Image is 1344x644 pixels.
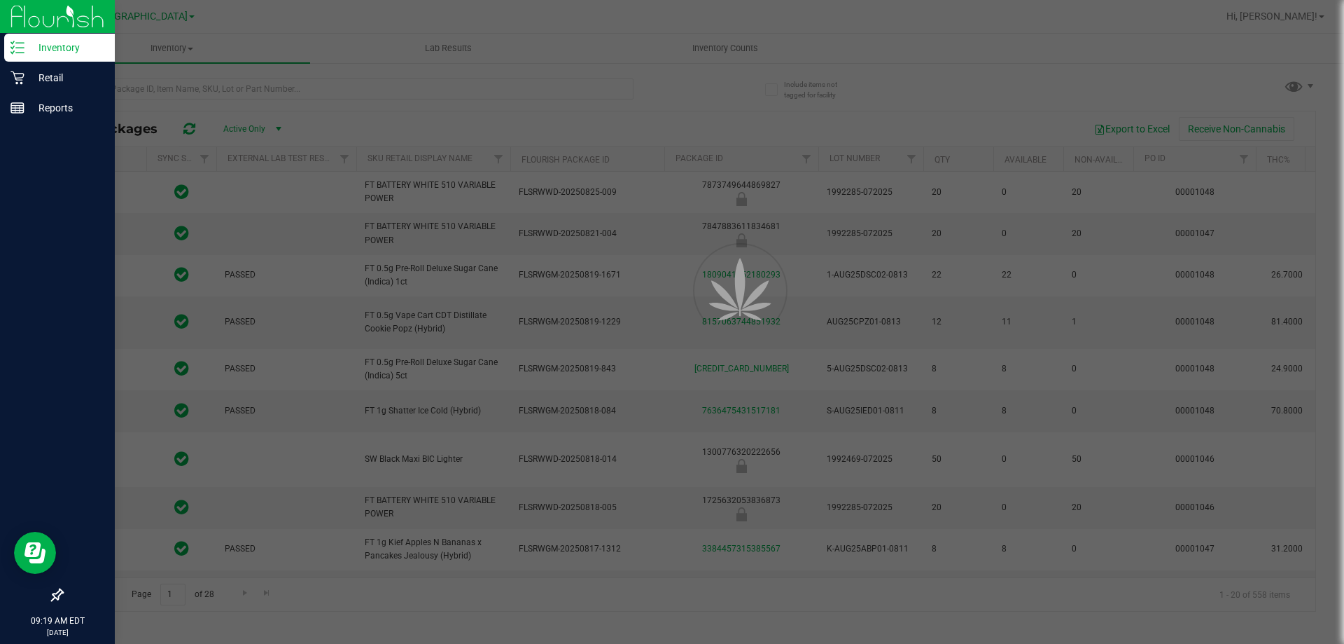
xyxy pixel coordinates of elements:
inline-svg: Reports [10,101,24,115]
p: 09:19 AM EDT [6,615,108,627]
inline-svg: Inventory [10,41,24,55]
inline-svg: Retail [10,71,24,85]
p: [DATE] [6,627,108,638]
p: Inventory [24,39,108,56]
iframe: Resource center [14,532,56,574]
p: Reports [24,100,108,116]
p: Retail [24,69,108,86]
